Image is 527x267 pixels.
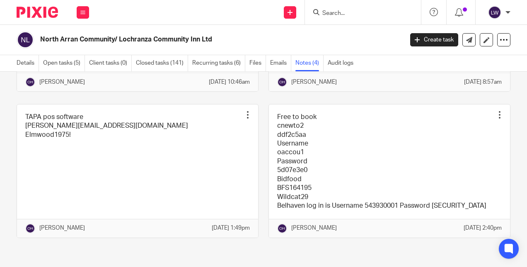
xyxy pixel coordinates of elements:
p: [DATE] 1:49pm [212,224,250,232]
p: [PERSON_NAME] [291,224,337,232]
img: Pixie [17,7,58,18]
a: Closed tasks (141) [136,55,188,71]
p: [DATE] 2:40pm [464,224,502,232]
p: [PERSON_NAME] [39,78,85,86]
a: Client tasks (0) [89,55,132,71]
a: Audit logs [328,55,358,71]
p: [DATE] 8:57am [464,78,502,86]
img: svg%3E [25,77,35,87]
a: Files [249,55,266,71]
img: svg%3E [17,31,34,49]
img: svg%3E [25,223,35,233]
a: Notes (4) [295,55,324,71]
a: Open tasks (5) [43,55,85,71]
a: Emails [270,55,291,71]
img: svg%3E [277,223,287,233]
a: Recurring tasks (6) [192,55,245,71]
p: [PERSON_NAME] [291,78,337,86]
p: [DATE] 10:46am [209,78,250,86]
h2: North Arran Community/ Lochranza Community Inn Ltd [40,35,326,44]
a: Details [17,55,39,71]
img: svg%3E [488,6,501,19]
a: Create task [410,33,458,46]
input: Search [322,10,396,17]
p: [PERSON_NAME] [39,224,85,232]
img: svg%3E [277,77,287,87]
